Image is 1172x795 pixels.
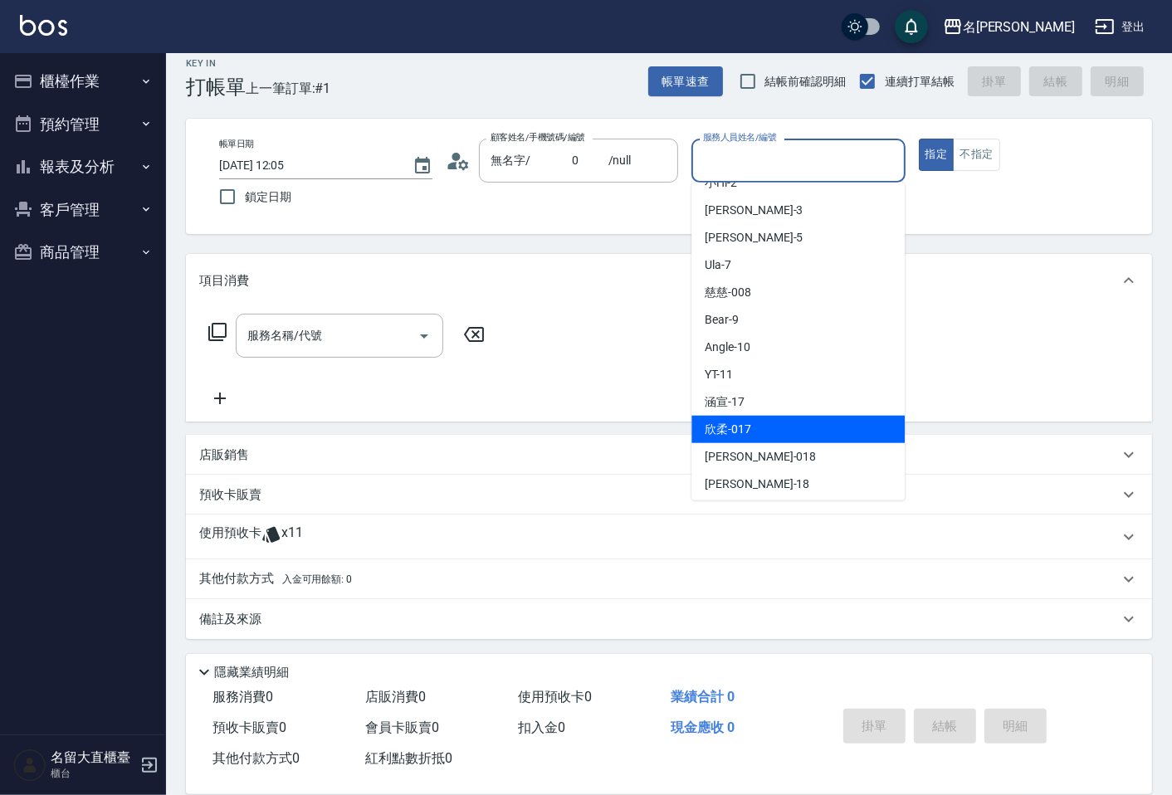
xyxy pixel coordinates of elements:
span: 預收卡販賣 0 [212,719,286,735]
span: [PERSON_NAME] -018 [705,448,816,466]
span: 使用預收卡 0 [518,689,592,705]
span: Bear -9 [705,311,739,329]
span: 服務消費 0 [212,689,273,705]
button: save [895,10,928,43]
label: 服務人員姓名/編號 [703,131,776,144]
span: [PERSON_NAME] -5 [705,229,803,246]
h3: 打帳單 [186,76,246,99]
button: 報表及分析 [7,145,159,188]
img: Logo [20,15,67,36]
p: 隱藏業績明細 [214,664,289,681]
span: YT -11 [705,366,733,383]
button: 登出 [1088,12,1152,42]
p: 其他付款方式 [199,570,352,588]
span: 業績合計 0 [671,689,735,705]
span: 連續打單結帳 [885,73,955,90]
span: 其他付款方式 0 [212,750,300,766]
span: [PERSON_NAME] -3 [705,202,803,219]
span: Angle -10 [705,339,750,356]
div: 備註及來源 [186,599,1152,639]
button: 不指定 [953,139,999,171]
div: 使用預收卡x11 [186,515,1152,559]
h2: Key In [186,58,246,69]
img: Person [13,749,46,782]
span: 結帳前確認明細 [765,73,847,90]
p: 店販銷售 [199,446,249,464]
div: 其他付款方式入金可用餘額: 0 [186,559,1152,599]
button: 預約管理 [7,103,159,146]
p: 櫃台 [51,766,135,781]
span: 店販消費 0 [365,689,426,705]
span: 現金應收 0 [671,719,735,735]
button: Open [411,323,437,349]
button: 帳單速查 [648,66,723,97]
input: YYYY/MM/DD hh:mm [219,152,396,179]
span: 會員卡販賣 0 [365,719,439,735]
span: 紅利點數折抵 0 [365,750,452,766]
span: 欣柔 -017 [705,421,751,438]
p: 使用預收卡 [199,524,261,549]
span: 小Hi -2 [705,174,737,192]
button: 客戶管理 [7,188,159,232]
button: 指定 [919,139,955,171]
label: 顧客姓名/手機號碼/編號 [491,131,585,144]
p: 備註及來源 [199,611,261,628]
div: 名[PERSON_NAME] [963,17,1075,37]
span: 鎖定日期 [245,188,291,206]
span: 慈慈 -008 [705,284,751,301]
button: 商品管理 [7,231,159,274]
div: 預收卡販賣 [186,475,1152,515]
span: [PERSON_NAME] -18 [705,476,809,493]
span: 涵宣 -17 [705,393,745,411]
span: 上一筆訂單:#1 [246,78,331,99]
h5: 名留大直櫃臺 [51,749,135,766]
div: 項目消費 [186,254,1152,307]
label: 帳單日期 [219,138,254,150]
span: x11 [281,524,303,549]
div: 店販銷售 [186,435,1152,475]
button: 櫃檯作業 [7,60,159,103]
button: 名[PERSON_NAME] [936,10,1082,44]
span: Ula -7 [705,256,731,274]
span: 入金可用餘額: 0 [282,573,353,585]
p: 項目消費 [199,272,249,290]
span: 扣入金 0 [518,719,565,735]
button: Choose date, selected date is 2025-09-06 [403,146,442,186]
p: 預收卡販賣 [199,486,261,504]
